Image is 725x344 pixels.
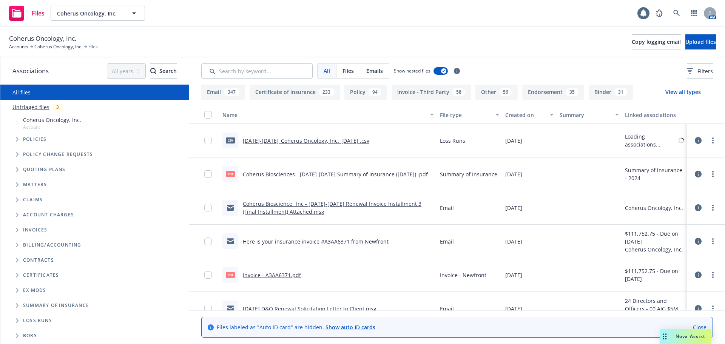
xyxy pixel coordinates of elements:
[51,6,145,21] button: Coherus Oncology, Inc.
[505,170,522,178] span: [DATE]
[6,3,48,24] a: Files
[505,137,522,145] span: [DATE]
[342,67,354,75] span: Files
[499,88,512,96] div: 56
[219,106,437,124] button: Name
[23,116,81,124] span: Coherus Oncology, Inc.
[632,38,681,45] span: Copy logging email
[708,270,717,279] a: more
[23,228,48,232] span: Invoices
[23,243,82,247] span: Billing/Accounting
[440,305,454,313] span: Email
[23,258,54,262] span: Contracts
[687,63,713,79] button: Filters
[204,137,212,144] input: Toggle Row Selected
[708,170,717,179] a: more
[625,204,683,212] div: Coherus Oncology, Inc.
[660,329,711,344] button: Nova Assist
[440,170,497,178] span: Summary of Insurance
[653,85,713,100] button: View all types
[440,204,454,212] span: Email
[625,267,684,283] div: $111,752.75 - Due on [DATE]
[505,111,545,119] div: Created on
[57,9,122,17] span: Coherus Oncology, Inc.
[12,66,49,76] span: Associations
[557,106,622,124] button: Summary
[204,305,212,312] input: Toggle Row Selected
[708,237,717,246] a: more
[201,63,313,79] input: Search by keyword...
[394,68,430,74] span: Show nested files
[440,111,491,119] div: File type
[676,333,705,339] span: Nova Assist
[652,6,667,21] a: Report a Bug
[685,34,716,49] button: Upload files
[52,103,63,111] div: 3
[440,271,486,279] span: Invoice - Newfront
[614,88,627,96] div: 31
[204,170,212,178] input: Toggle Row Selected
[632,34,681,49] button: Copy logging email
[324,67,330,75] span: All
[440,137,465,145] span: Loss Runs
[243,200,421,215] a: Coherus Bioscience_ Inc - [DATE]-[DATE] Renewal Invoice Installment 3 (Final Installment) Attache...
[226,171,235,177] span: pdf
[88,43,98,50] span: Files
[23,197,43,202] span: Claims
[9,43,28,50] a: Accounts
[243,271,301,279] a: Invoice - A3AA6371.pdf
[708,203,717,212] a: more
[204,271,212,279] input: Toggle Row Selected
[204,111,212,119] input: Select all
[23,303,89,308] span: Summary of insurance
[23,167,66,172] span: Quoting plans
[150,63,177,79] button: SearchSearch
[625,297,684,321] div: 24 Directors and Officers - 00 AIG $5M Primary
[440,238,454,245] span: Email
[204,204,212,211] input: Toggle Row Selected
[392,85,471,100] button: Invoice - Third Party
[23,124,81,130] span: Account
[344,85,387,100] button: Policy
[437,106,502,124] button: File type
[625,230,684,245] div: $111,752.75 - Due on [DATE]
[243,305,376,312] a: [DATE] D&O Renewal Solicitation Letter to Client.msg
[685,38,716,45] span: Upload files
[9,34,76,43] span: Coherus Oncology, Inc.
[669,6,684,21] a: Search
[319,88,334,96] div: 233
[522,85,584,100] button: Endorsement
[23,318,52,323] span: Loss Runs
[505,305,522,313] span: [DATE]
[686,6,702,21] a: Switch app
[243,171,428,178] a: Coherus Biosciences - [DATE]-[DATE] Summary of Insurance ([DATE]) .pdf
[0,238,189,343] div: Folder Tree Example
[625,133,677,148] div: Loading associations...
[560,111,611,119] div: Summary
[589,85,633,100] button: Binder
[34,43,82,50] a: Coherus Oncology, Inc.
[243,238,389,245] a: Here is your insurance invoice #A3AA6371 from Newfront
[150,64,177,78] div: Search
[250,85,340,100] button: Certificate of insurance
[325,324,375,331] a: Show auto ID cards
[697,67,713,75] span: Filters
[243,137,369,144] a: [DATE]-[DATE]_Coherus Oncology, Inc._[DATE] .csv
[12,89,31,96] a: All files
[226,137,235,143] span: csv
[625,245,684,253] div: Coherus Oncology, Inc.
[23,213,74,217] span: Account charges
[505,271,522,279] span: [DATE]
[625,166,684,182] div: Summary of insurance - 2024
[475,85,518,100] button: Other
[505,238,522,245] span: [DATE]
[660,329,669,344] div: Drag to move
[222,111,426,119] div: Name
[502,106,557,124] button: Created on
[366,67,383,75] span: Emails
[201,85,245,100] button: Email
[566,88,578,96] div: 35
[452,88,465,96] div: 58
[150,68,156,74] svg: Search
[23,288,46,293] span: Ex Mods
